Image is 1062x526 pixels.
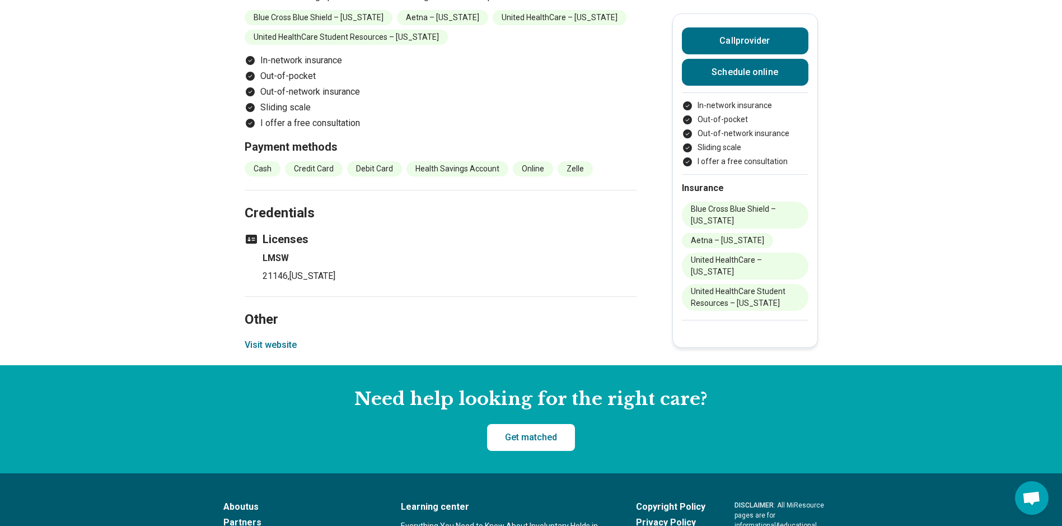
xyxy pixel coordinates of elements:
li: Health Savings Account [406,161,508,176]
h2: Other [245,283,637,329]
li: Blue Cross Blue Shield – [US_STATE] [682,202,808,229]
button: Callprovider [682,27,808,54]
button: Visit website [245,338,297,352]
li: Aetna – [US_STATE] [682,233,773,248]
li: Out-of-pocket [245,69,637,83]
li: Sliding scale [682,142,808,153]
ul: Payment options [682,100,808,167]
li: Sliding scale [245,101,637,114]
a: Schedule online [682,59,808,86]
ul: Payment options [245,54,637,130]
li: United HealthCare – [US_STATE] [493,10,626,25]
h2: Need help looking for the right care? [9,388,1053,411]
h3: Licenses [245,231,637,247]
span: DISCLAIMER [734,501,774,509]
li: Online [513,161,553,176]
li: Debit Card [347,161,402,176]
li: In-network insurance [245,54,637,67]
li: United HealthCare – [US_STATE] [682,253,808,280]
div: Open chat [1015,481,1049,515]
li: Out-of-pocket [682,114,808,125]
li: Credit Card [285,161,343,176]
li: Out-of-network insurance [682,128,808,139]
li: Zelle [558,161,593,176]
h2: Credentials [245,177,637,223]
li: I offer a free consultation [682,156,808,167]
li: Cash [245,161,280,176]
h3: Payment methods [245,139,637,155]
li: Blue Cross Blue Shield – [US_STATE] [245,10,392,25]
li: Out-of-network insurance [245,85,637,99]
a: Aboutus [223,500,372,514]
a: Learning center [401,500,607,514]
a: Copyright Policy [636,500,705,514]
span: , [US_STATE] [288,271,335,281]
a: Get matched [487,424,575,451]
li: United HealthCare Student Resources – [US_STATE] [682,284,808,311]
li: I offer a free consultation [245,117,637,130]
h2: Insurance [682,181,808,195]
li: Aetna – [US_STATE] [397,10,488,25]
h4: LMSW [263,252,637,265]
li: United HealthCare Student Resources – [US_STATE] [245,30,448,45]
p: 21146 [263,269,637,283]
li: In-network insurance [682,100,808,111]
